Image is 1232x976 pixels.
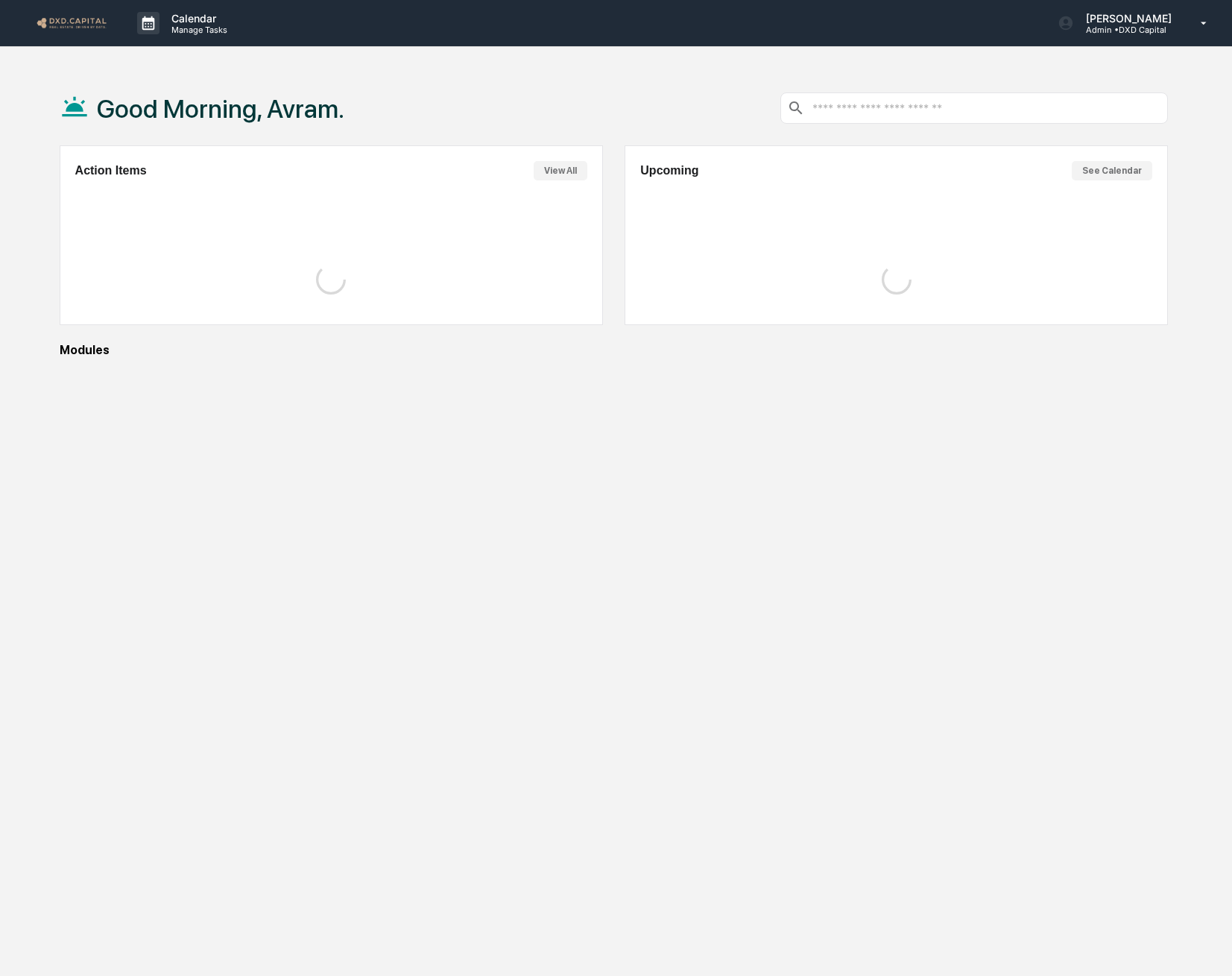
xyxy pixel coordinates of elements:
[75,164,147,177] h2: Action Items
[1074,12,1179,25] p: [PERSON_NAME]
[159,12,235,25] p: Calendar
[60,343,1169,357] div: Modules
[1072,161,1152,180] button: See Calendar
[1074,25,1179,35] p: Admin • DXD Capital
[36,16,107,30] img: logo
[534,161,587,180] button: View All
[97,94,344,124] h1: Good Morning, Avram.
[159,25,235,35] p: Manage Tasks
[640,164,698,177] h2: Upcoming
